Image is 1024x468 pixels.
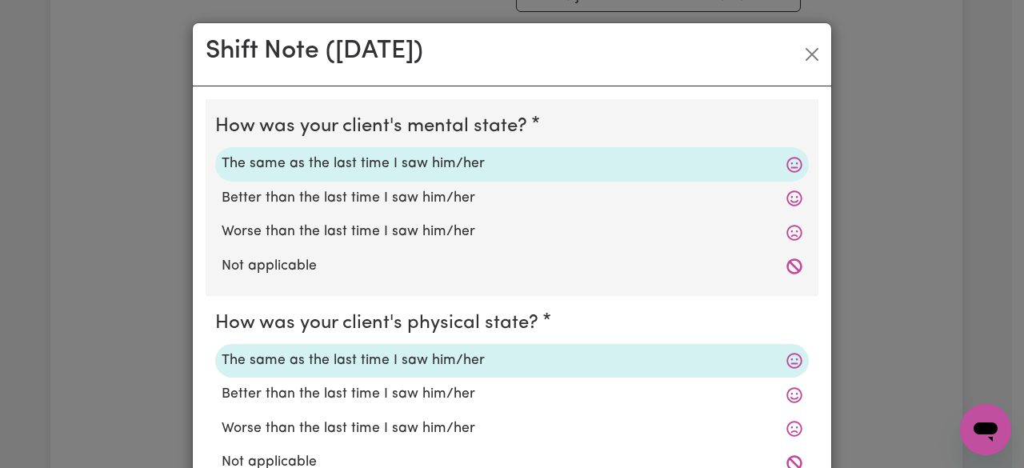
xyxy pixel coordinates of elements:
[960,404,1011,455] iframe: Button to launch messaging window
[222,350,802,371] label: The same as the last time I saw him/her
[222,154,802,174] label: The same as the last time I saw him/her
[222,384,802,405] label: Better than the last time I saw him/her
[215,309,545,338] legend: How was your client's physical state?
[222,222,802,242] label: Worse than the last time I saw him/her
[206,36,423,66] h2: Shift Note ( [DATE] )
[222,188,802,209] label: Better than the last time I saw him/her
[222,418,802,439] label: Worse than the last time I saw him/her
[222,256,802,277] label: Not applicable
[215,112,534,141] legend: How was your client's mental state?
[799,42,825,67] button: Close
